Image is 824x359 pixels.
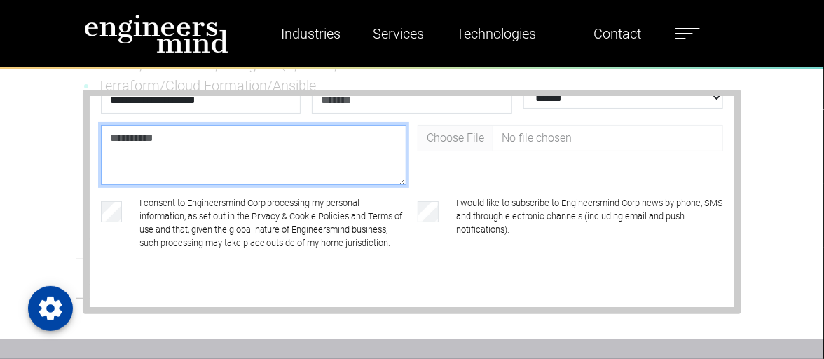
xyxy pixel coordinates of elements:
img: logo [84,14,228,53]
label: I consent to Engineersmind Corp processing my personal information, as set out in the Privacy & C... [139,196,406,250]
iframe: reCAPTCHA [104,285,317,339]
a: Contact [589,18,647,50]
a: Services [367,18,430,50]
a: Industries [275,18,346,50]
label: I would like to subscribe to Engineersmind Corp news by phone, SMS and through electronic channel... [456,196,723,250]
a: Technologies [451,18,542,50]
